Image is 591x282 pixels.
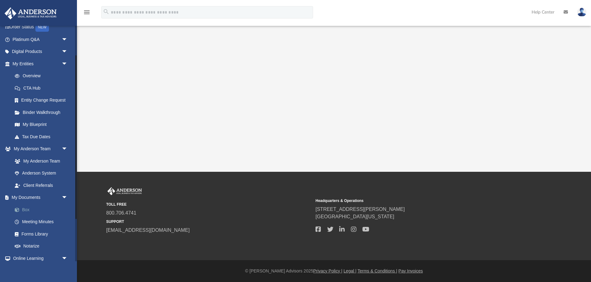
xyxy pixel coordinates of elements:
[9,240,77,252] a: Notarize
[9,228,74,240] a: Forms Library
[83,12,90,16] a: menu
[9,167,74,179] a: Anderson System
[9,119,74,131] a: My Blueprint
[9,106,77,119] a: Binder Walkthrough
[9,179,74,191] a: Client Referrals
[9,216,77,228] a: Meeting Minutes
[4,33,77,46] a: Platinum Q&Aarrow_drop_down
[62,46,74,58] span: arrow_drop_down
[62,252,74,265] span: arrow_drop_down
[4,46,77,58] a: Digital Productsarrow_drop_down
[9,82,77,94] a: CTA Hub
[4,191,77,204] a: My Documentsarrow_drop_down
[62,191,74,204] span: arrow_drop_down
[358,268,397,273] a: Terms & Conditions |
[4,143,74,155] a: My Anderson Teamarrow_drop_down
[106,219,311,224] small: SUPPORT
[106,210,136,216] a: 800.706.4741
[344,268,356,273] a: Legal |
[9,203,77,216] a: Box
[577,8,586,17] img: User Pic
[62,33,74,46] span: arrow_drop_down
[9,94,77,107] a: Entity Change Request
[62,143,74,155] span: arrow_drop_down
[398,268,423,273] a: Pay Invoices
[106,187,143,195] img: Anderson Advisors Platinum Portal
[4,58,77,70] a: My Entitiesarrow_drop_down
[35,22,49,32] div: NEW
[4,21,77,34] a: Order StatusNEW
[77,268,591,274] div: © [PERSON_NAME] Advisors 2025
[316,198,521,203] small: Headquarters & Operations
[316,214,394,219] a: [GEOGRAPHIC_DATA][US_STATE]
[316,207,405,212] a: [STREET_ADDRESS][PERSON_NAME]
[83,9,90,16] i: menu
[313,268,343,273] a: Privacy Policy |
[9,131,77,143] a: Tax Due Dates
[3,7,58,19] img: Anderson Advisors Platinum Portal
[106,228,190,233] a: [EMAIL_ADDRESS][DOMAIN_NAME]
[106,202,311,207] small: TOLL FREE
[103,8,110,15] i: search
[9,155,71,167] a: My Anderson Team
[62,58,74,70] span: arrow_drop_down
[9,70,77,82] a: Overview
[4,252,74,264] a: Online Learningarrow_drop_down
